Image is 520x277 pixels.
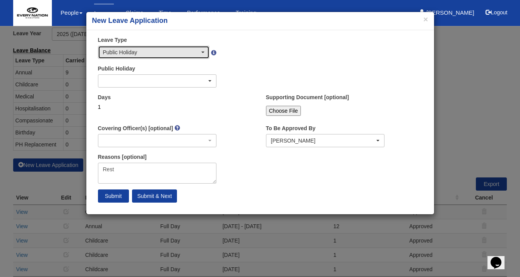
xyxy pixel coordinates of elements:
[98,93,111,101] label: Days
[271,137,375,145] div: [PERSON_NAME]
[98,124,173,132] label: Covering Officer(s) [optional]
[103,48,200,56] div: Public Holiday
[266,93,349,101] label: Supporting Document [optional]
[423,15,428,23] button: ×
[487,246,512,269] iframe: chat widget
[92,17,168,24] b: New Leave Application
[266,106,301,116] input: Choose File
[98,103,217,111] div: 1
[98,153,147,161] label: Reasons [optional]
[266,124,316,132] label: To Be Approved By
[98,189,129,203] input: Submit
[98,65,135,72] label: Public Holiday
[98,46,210,59] button: Public Holiday
[132,189,177,203] input: Submit & Next
[266,134,385,147] button: Mark Chew
[98,36,127,44] label: Leave Type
